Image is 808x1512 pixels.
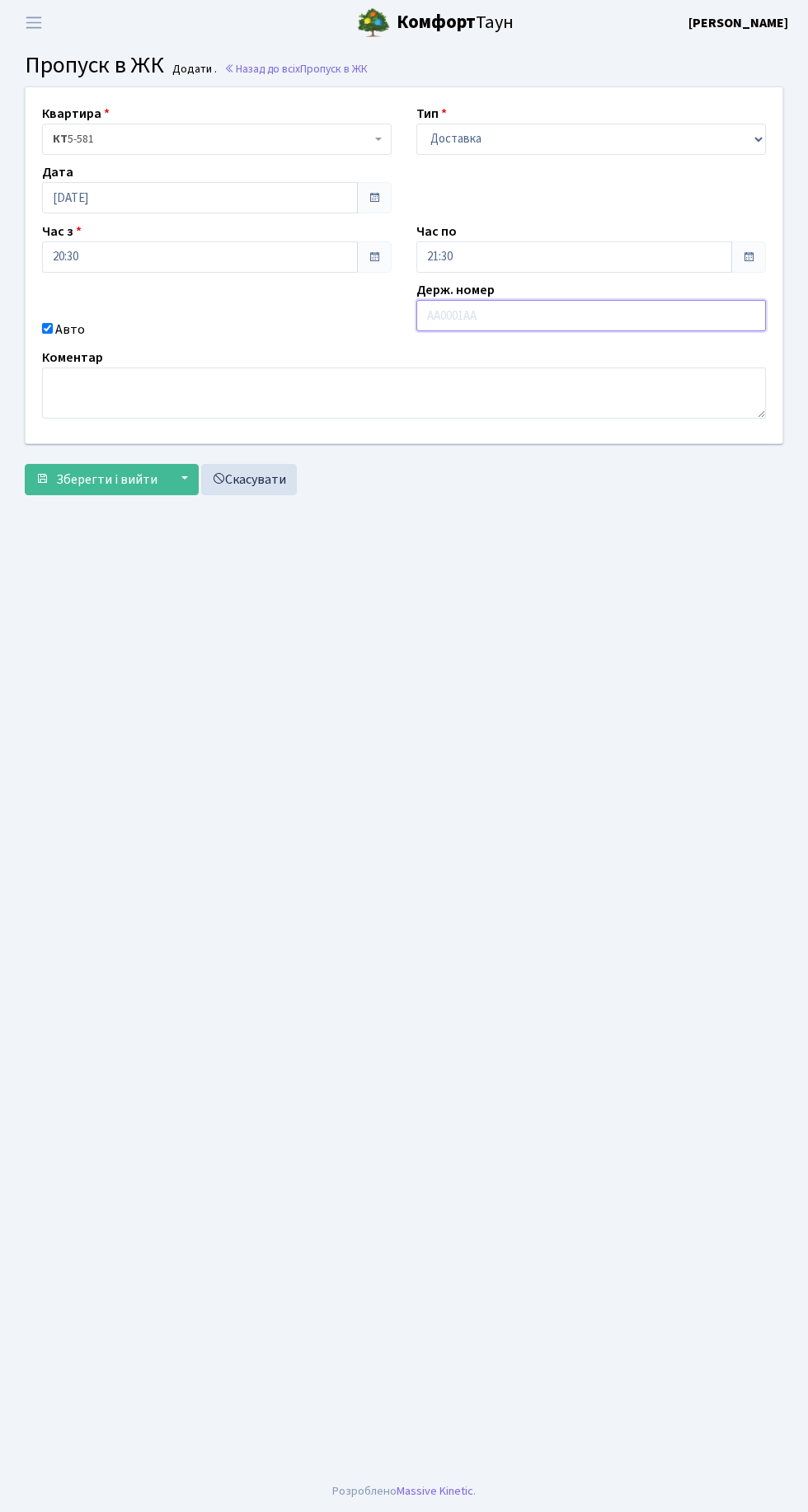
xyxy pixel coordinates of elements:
[13,9,54,36] button: Переключити навігацію
[224,61,368,77] a: Назад до всіхПропуск в ЖК
[53,131,68,147] b: КТ
[397,9,514,37] span: Таун
[357,7,390,40] img: logo.png
[416,104,447,124] label: Тип
[688,14,788,32] b: [PERSON_NAME]
[42,222,82,241] label: Час з
[56,470,157,489] span: Зберегти і вийти
[416,222,457,241] label: Час по
[42,348,103,367] label: Коментар
[397,1482,473,1500] a: Massive Kinetic
[688,13,788,33] a: [PERSON_NAME]
[25,464,168,495] button: Зберегти і вийти
[169,63,217,77] small: Додати .
[201,464,297,495] a: Скасувати
[332,1482,476,1500] div: Розроблено .
[42,124,392,155] span: <b>КТ</b>&nbsp;&nbsp;&nbsp;&nbsp;5-581
[300,61,368,77] span: Пропуск в ЖК
[55,320,85,339] label: Авто
[42,162,73,182] label: Дата
[416,300,766,331] input: AA0001AA
[416,280,495,300] label: Держ. номер
[25,49,164,82] span: Пропуск в ЖК
[42,104,110,124] label: Квартира
[53,131,371,147] span: <b>КТ</b>&nbsp;&nbsp;&nbsp;&nbsp;5-581
[397,9,476,35] b: Комфорт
